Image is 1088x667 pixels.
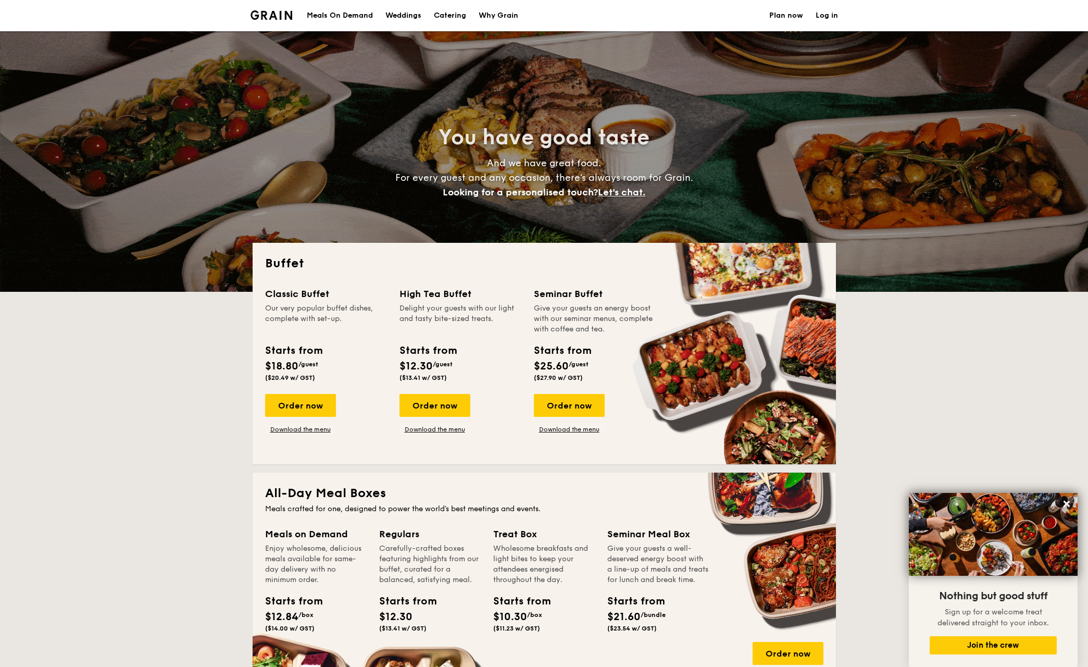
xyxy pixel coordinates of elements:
span: ($27.90 w/ GST) [534,374,583,381]
div: Delight your guests with our light and tasty bite-sized treats. [399,303,521,335]
span: Nothing but good stuff [939,590,1047,602]
button: Join the crew [930,636,1057,654]
div: Enjoy wholesome, delicious meals available for same-day delivery with no minimum order. [265,544,367,585]
span: ($13.41 w/ GST) [379,625,427,632]
div: Classic Buffet [265,287,387,301]
span: ($11.23 w/ GST) [493,625,540,632]
div: Meals crafted for one, designed to power the world's best meetings and events. [265,504,823,514]
span: ($13.41 w/ GST) [399,374,447,381]
h2: Buffet [265,255,823,272]
div: Regulars [379,527,481,541]
div: Meals on Demand [265,527,367,541]
div: Wholesome breakfasts and light bites to keep your attendees energised throughout the day. [493,544,595,585]
span: $18.80 [265,360,298,373]
span: /guest [298,361,318,368]
div: Starts from [265,594,312,609]
span: ($20.49 w/ GST) [265,374,315,381]
div: Starts from [379,594,426,609]
div: Seminar Meal Box [607,527,709,541]
div: Carefully-crafted boxes featuring highlights from our buffet, curated for a balanced, satisfying ... [379,544,481,585]
img: Grain [251,10,293,20]
div: Order now [265,394,336,417]
span: ($14.00 w/ GST) [265,625,315,632]
span: Sign up for a welcome treat delivered straight to your inbox. [937,608,1049,627]
button: Close [1058,496,1075,512]
div: High Tea Buffet [399,287,521,301]
a: Download the menu [399,425,470,434]
span: /guest [433,361,453,368]
div: Order now [399,394,470,417]
span: ($23.54 w/ GST) [607,625,657,632]
div: Treat Box [493,527,595,541]
div: Seminar Buffet [534,287,656,301]
span: /box [298,611,314,619]
span: /bundle [641,611,666,619]
h2: All-Day Meal Boxes [265,485,823,502]
span: $12.84 [265,611,298,623]
img: DSC07876-Edit02-Large.jpeg [909,493,1078,576]
div: Order now [534,394,605,417]
div: Give your guests an energy boost with our seminar menus, complete with coffee and tea. [534,303,656,335]
div: Order now [753,642,823,665]
span: $21.60 [607,611,641,623]
span: $12.30 [399,360,433,373]
a: Logotype [251,10,293,20]
span: $12.30 [379,611,412,623]
span: /guest [569,361,589,368]
div: Starts from [607,594,654,609]
div: Give your guests a well-deserved energy boost with a line-up of meals and treats for lunch and br... [607,544,709,585]
div: Starts from [399,343,456,359]
div: Starts from [493,594,540,609]
span: Let's chat. [598,187,645,198]
div: Starts from [534,343,591,359]
span: $25.60 [534,360,569,373]
a: Download the menu [265,425,336,434]
div: Our very popular buffet dishes, complete with set-up. [265,303,387,335]
a: Download the menu [534,425,605,434]
span: /box [527,611,542,619]
span: $10.30 [493,611,527,623]
div: Starts from [265,343,322,359]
